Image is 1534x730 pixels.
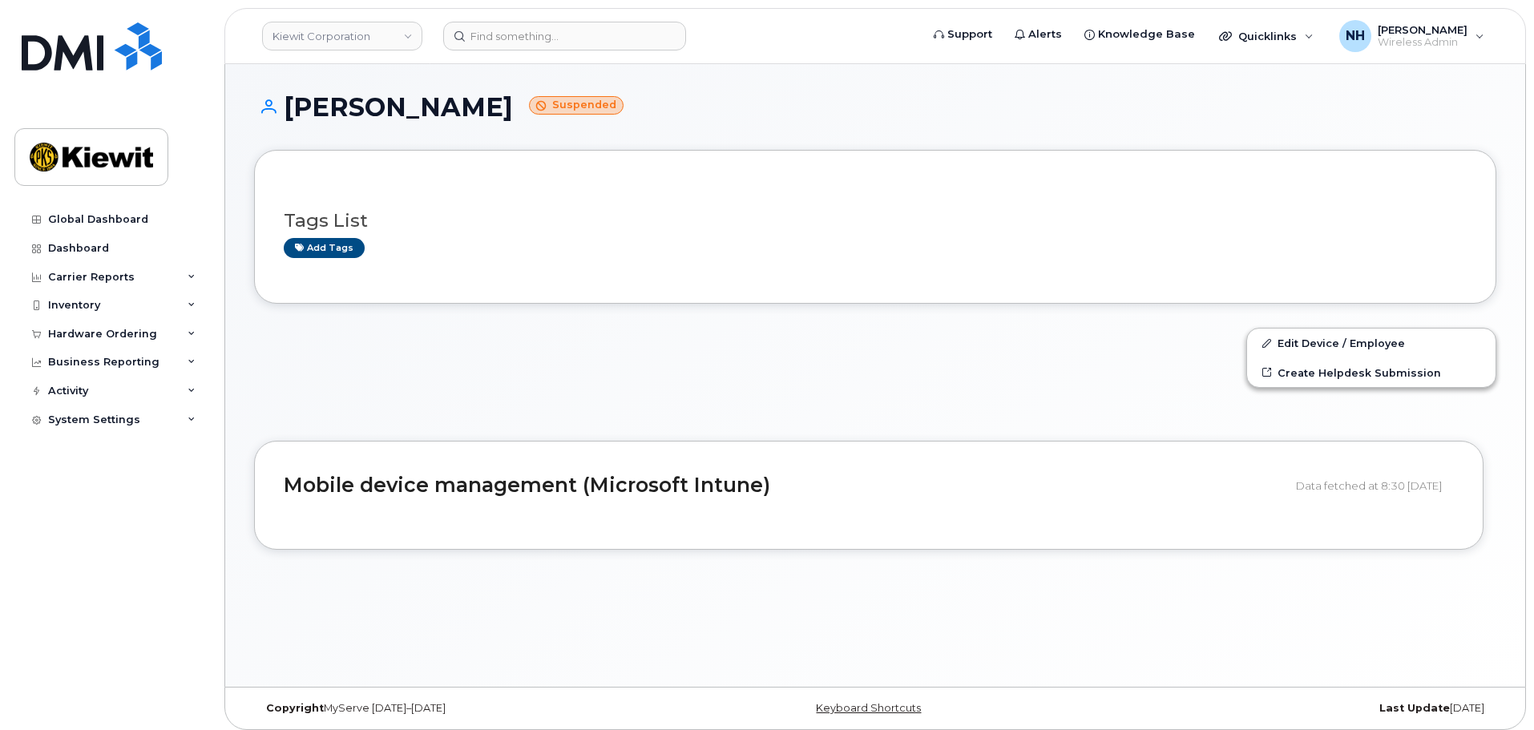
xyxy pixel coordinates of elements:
[816,702,921,714] a: Keyboard Shortcuts
[1296,470,1454,501] div: Data fetched at 8:30 [DATE]
[1379,702,1450,714] strong: Last Update
[1247,358,1496,387] a: Create Helpdesk Submission
[1082,702,1496,715] div: [DATE]
[266,702,324,714] strong: Copyright
[284,474,1284,497] h2: Mobile device management (Microsoft Intune)
[254,702,668,715] div: MyServe [DATE]–[DATE]
[529,96,624,115] small: Suspended
[284,238,365,258] a: Add tags
[1247,329,1496,357] a: Edit Device / Employee
[284,211,1467,231] h3: Tags List
[254,93,1496,121] h1: [PERSON_NAME]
